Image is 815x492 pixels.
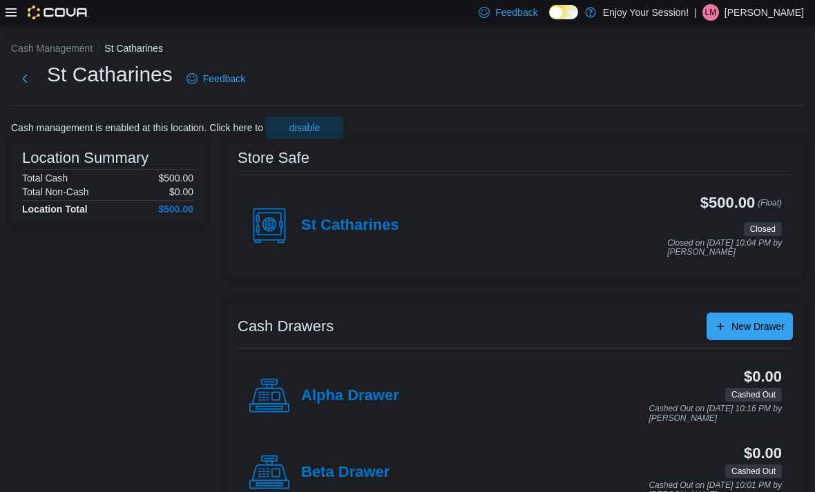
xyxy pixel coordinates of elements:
[731,319,785,333] span: New Drawer
[725,388,782,402] span: Cashed Out
[758,195,782,219] p: (Float)
[11,122,263,133] p: Cash management is enabled at this location. Click here to
[289,121,320,135] span: disable
[744,222,782,236] span: Closed
[22,150,148,166] h3: Location Summary
[603,4,689,21] p: Enjoy Your Session!
[702,4,719,21] div: Leia Mahoney
[301,464,390,482] h4: Beta Drawer
[11,41,804,58] nav: An example of EuiBreadcrumbs
[22,186,89,197] h6: Total Non-Cash
[266,117,343,139] button: disable
[694,4,697,21] p: |
[238,318,334,335] h3: Cash Drawers
[301,217,399,235] h4: St Catharines
[700,195,755,211] h3: $500.00
[22,173,68,184] h6: Total Cash
[22,204,88,215] h4: Location Total
[731,388,776,401] span: Cashed Out
[104,43,163,54] button: St Catharines
[181,65,251,92] a: Feedback
[11,43,93,54] button: Cash Management
[731,465,776,478] span: Cashed Out
[649,404,782,423] p: Cashed Out on [DATE] 10:16 PM by [PERSON_NAME]
[301,387,399,405] h4: Alpha Drawer
[28,6,89,19] img: Cova
[750,223,776,235] span: Closed
[725,4,804,21] p: [PERSON_NAME]
[169,186,193,197] p: $0.00
[549,5,578,19] input: Dark Mode
[495,6,537,19] span: Feedback
[705,4,717,21] span: LM
[158,204,193,215] h4: $500.00
[667,239,782,257] p: Closed on [DATE] 10:04 PM by [PERSON_NAME]
[725,464,782,478] span: Cashed Out
[549,19,550,20] span: Dark Mode
[707,313,793,340] button: New Drawer
[238,150,309,166] h3: Store Safe
[11,65,39,92] button: Next
[744,445,782,462] h3: $0.00
[47,61,173,88] h1: St Catharines
[203,72,245,86] span: Feedback
[744,368,782,385] h3: $0.00
[158,173,193,184] p: $500.00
